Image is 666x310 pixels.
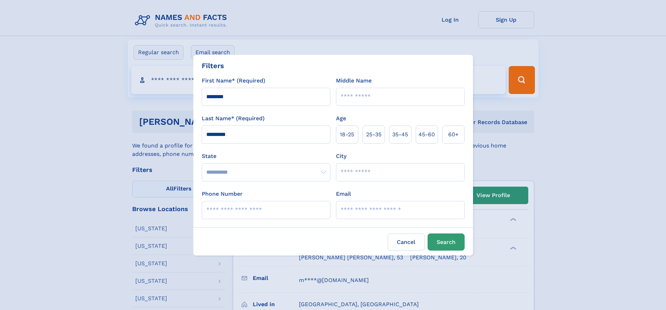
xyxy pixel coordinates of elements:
[202,77,265,85] label: First Name* (Required)
[340,130,354,139] span: 18‑25
[336,152,346,160] label: City
[392,130,408,139] span: 35‑45
[428,233,465,251] button: Search
[336,114,346,123] label: Age
[336,190,351,198] label: Email
[448,130,459,139] span: 60+
[388,233,425,251] label: Cancel
[202,114,265,123] label: Last Name* (Required)
[418,130,435,139] span: 45‑60
[336,77,372,85] label: Middle Name
[202,190,243,198] label: Phone Number
[202,60,224,71] div: Filters
[366,130,381,139] span: 25‑35
[202,152,330,160] label: State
